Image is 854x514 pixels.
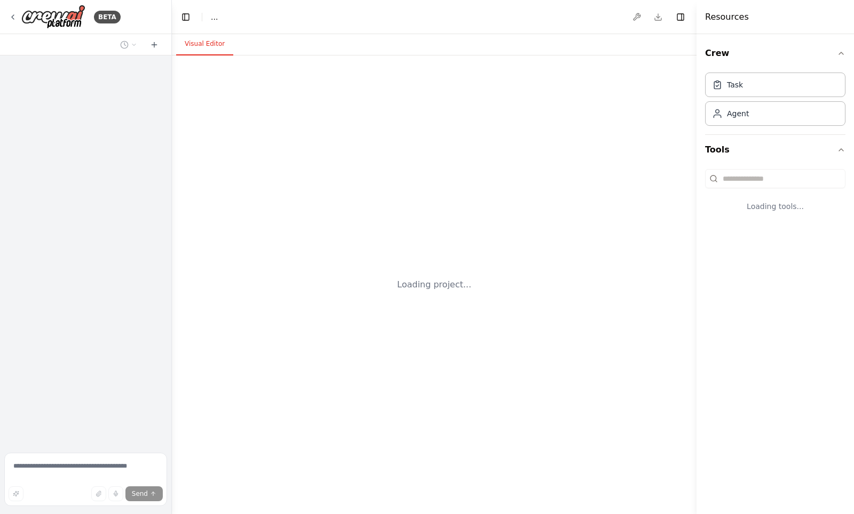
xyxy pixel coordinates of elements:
[705,68,845,134] div: Crew
[211,12,218,22] span: ...
[705,192,845,220] div: Loading tools...
[91,486,106,501] button: Upload files
[132,489,148,498] span: Send
[705,11,749,23] h4: Resources
[108,486,123,501] button: Click to speak your automation idea
[705,135,845,165] button: Tools
[116,38,141,51] button: Switch to previous chat
[673,10,688,25] button: Hide right sidebar
[705,165,845,229] div: Tools
[705,38,845,68] button: Crew
[178,10,193,25] button: Hide left sidebar
[397,278,471,291] div: Loading project...
[727,108,749,119] div: Agent
[21,5,85,29] img: Logo
[9,486,23,501] button: Improve this prompt
[146,38,163,51] button: Start a new chat
[94,11,121,23] div: BETA
[176,33,233,55] button: Visual Editor
[727,79,743,90] div: Task
[125,486,163,501] button: Send
[211,12,218,22] nav: breadcrumb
